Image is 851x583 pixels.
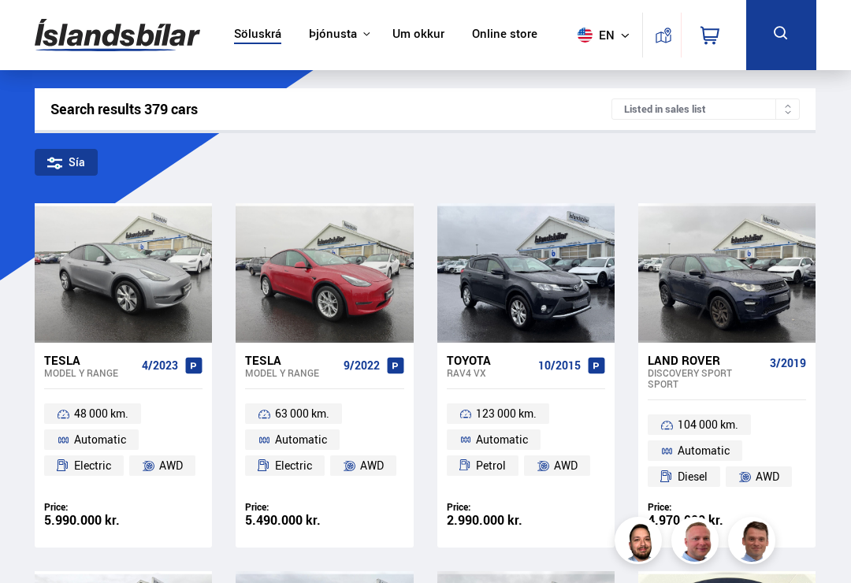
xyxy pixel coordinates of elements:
span: 10/2015 [538,359,581,372]
div: Search results 379 cars [50,101,611,117]
div: Listed in sales list [611,98,800,120]
span: 104 000 km. [678,415,738,434]
span: AWD [756,467,779,486]
a: Um okkur [392,27,444,43]
span: Diesel [678,467,708,486]
img: siFngHWaQ9KaOqBr.png [674,519,721,566]
div: Price: [648,501,806,513]
div: 4.970.000 kr. [648,514,806,527]
span: en [571,28,611,43]
div: 2.990.000 kr. [447,514,605,527]
a: Tesla Model Y RANGE 9/2022 63 000 km. Automatic Electric AWD Price: 5.490.000 kr. [236,343,413,548]
img: G0Ugv5HjCgRt.svg [35,9,200,61]
span: Automatic [678,441,730,460]
div: Price: [44,501,203,513]
span: AWD [360,456,384,475]
span: 63 000 km. [275,404,329,423]
span: Automatic [476,430,528,449]
a: Tesla Model Y RANGE 4/2023 48 000 km. Automatic Electric AWD Price: 5.990.000 kr. [35,343,212,548]
button: en [571,12,642,58]
div: Tesla [44,353,136,367]
div: Discovery Sport SPORT [648,367,764,389]
img: nhp88E3Fdnt1Opn2.png [617,519,664,566]
div: Land Rover [648,353,764,367]
a: Online store [472,27,537,43]
div: 5.990.000 kr. [44,514,203,527]
div: Price: [447,501,605,513]
a: Söluskrá [234,27,281,43]
div: Toyota [447,353,532,367]
span: Automatic [275,430,327,449]
span: 9/2022 [344,359,380,372]
button: Opna LiveChat spjallviðmót [13,6,60,54]
span: 4/2023 [142,359,178,372]
span: Electric [275,456,312,475]
div: Tesla [245,353,336,367]
a: Land Rover Discovery Sport SPORT 3/2019 104 000 km. Automatic Diesel AWD Price: 4.970.000 kr. [638,343,816,548]
span: Automatic [74,430,126,449]
span: AWD [159,456,183,475]
span: 123 000 km. [476,404,537,423]
div: RAV4 VX [447,367,532,378]
span: 3/2019 [770,357,806,369]
span: AWD [554,456,578,475]
span: Petrol [476,456,506,475]
a: Toyota RAV4 VX 10/2015 123 000 km. Automatic Petrol AWD Price: 2.990.000 kr. [437,343,615,548]
div: Model Y RANGE [44,367,136,378]
img: svg+xml;base64,PHN2ZyB4bWxucz0iaHR0cDovL3d3dy53My5vcmcvMjAwMC9zdmciIHdpZHRoPSI1MTIiIGhlaWdodD0iNT... [578,28,593,43]
div: Price: [245,501,403,513]
span: 48 000 km. [74,404,128,423]
img: FbJEzSuNWCJXmdc-.webp [730,519,778,566]
span: Electric [74,456,111,475]
div: 5.490.000 kr. [245,514,403,527]
div: Sía [35,149,98,176]
div: Model Y RANGE [245,367,336,378]
button: Þjónusta [309,27,357,42]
